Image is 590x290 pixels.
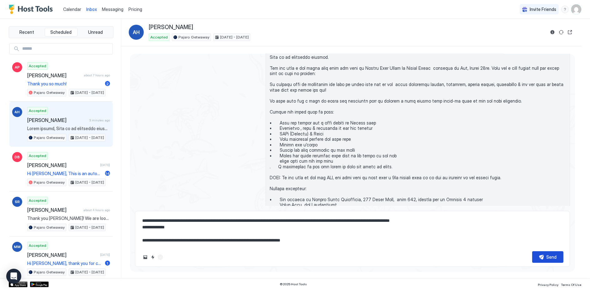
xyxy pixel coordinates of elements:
a: Terms Of Use [561,281,581,287]
button: Send [532,251,563,263]
span: Pricing [128,7,142,12]
button: Upload image [142,253,149,261]
input: Input Field [20,43,112,54]
button: Quick reply [149,253,157,261]
span: Accepted [29,63,46,69]
div: Send [547,254,557,260]
span: Calendar [63,7,81,12]
span: Thank you so much! [27,81,102,87]
span: Pajaro Getwaway [178,34,209,40]
span: [PERSON_NAME] [27,252,97,258]
span: Accepted [29,153,46,159]
button: Reservation information [549,28,556,36]
span: Recent [19,29,34,35]
a: Host Tools Logo [9,5,56,14]
span: MM [14,244,21,250]
span: [PERSON_NAME] [27,72,81,79]
span: about 7 hours ago [84,73,110,77]
span: Pajaro Getwaway [34,90,65,95]
span: [PERSON_NAME] [27,117,87,123]
span: SR [15,199,20,205]
span: Terms Of Use [561,283,581,287]
a: Messaging [102,6,123,13]
span: [DATE] - [DATE] [75,135,104,140]
a: Google Play Store [30,282,49,287]
button: Scheduled [45,28,78,37]
span: Thank you [PERSON_NAME]! We are looking forward to it! [27,216,110,221]
span: Pajaro Getwaway [34,225,65,230]
span: 14 [105,171,110,176]
span: Invite Friends [530,7,556,12]
a: Calendar [63,6,81,13]
span: [PERSON_NAME] [149,24,193,31]
span: [DATE] [100,253,110,257]
span: Privacy Policy [538,283,558,287]
span: Scheduled [51,29,72,35]
span: [PERSON_NAME] [27,162,97,168]
span: 1 [107,261,108,266]
span: © 2025 Host Tools [280,282,307,286]
span: [DATE] - [DATE] [75,90,104,95]
span: Accepted [150,34,168,40]
span: AH [15,109,20,115]
span: [DATE] - [DATE] [75,269,104,275]
span: about 4 hours ago [83,208,110,212]
span: Inbox [86,7,97,12]
span: [DATE] - [DATE] [75,225,104,230]
div: User profile [571,4,581,14]
button: Unread [79,28,112,37]
span: 3 minutes ago [89,118,110,122]
button: Recent [10,28,43,37]
span: Accepted [29,243,46,248]
span: Pajaro Getwaway [34,269,65,275]
a: Inbox [86,6,97,13]
span: Hi [PERSON_NAME], This is an automatic message. and reminder, that (unless we've made different a... [27,171,102,176]
span: AP [15,64,20,70]
span: [DATE] [100,163,110,167]
span: Pajaro Getwaway [34,180,65,185]
a: Privacy Policy [538,281,558,287]
span: Messaging [102,7,123,12]
span: 2 [106,81,109,86]
span: Pajaro Getwaway [34,135,65,140]
span: AH [133,28,140,36]
span: Accepted [29,108,46,114]
span: Hi [PERSON_NAME], thank you for confirming our reservation for [DATE] to [DATE]! We are respectfu... [27,261,102,266]
div: menu [561,6,569,13]
span: Lorem ipsumd, Sita co ad elitseddo eiusmod. Tem inc utla e dol magna aliq enim adm veni qu Nostru... [27,126,110,131]
button: Open reservation [566,28,574,36]
button: Sync reservation [557,28,565,36]
span: DB [15,154,20,160]
div: tab-group [9,26,113,38]
span: Accepted [29,198,46,203]
span: Unread [88,29,103,35]
span: [DATE] - [DATE] [75,180,104,185]
div: Open Intercom Messenger [6,269,21,284]
a: App Store [9,282,27,287]
span: [DATE] - [DATE] [220,34,249,40]
span: [PERSON_NAME] [27,207,81,213]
